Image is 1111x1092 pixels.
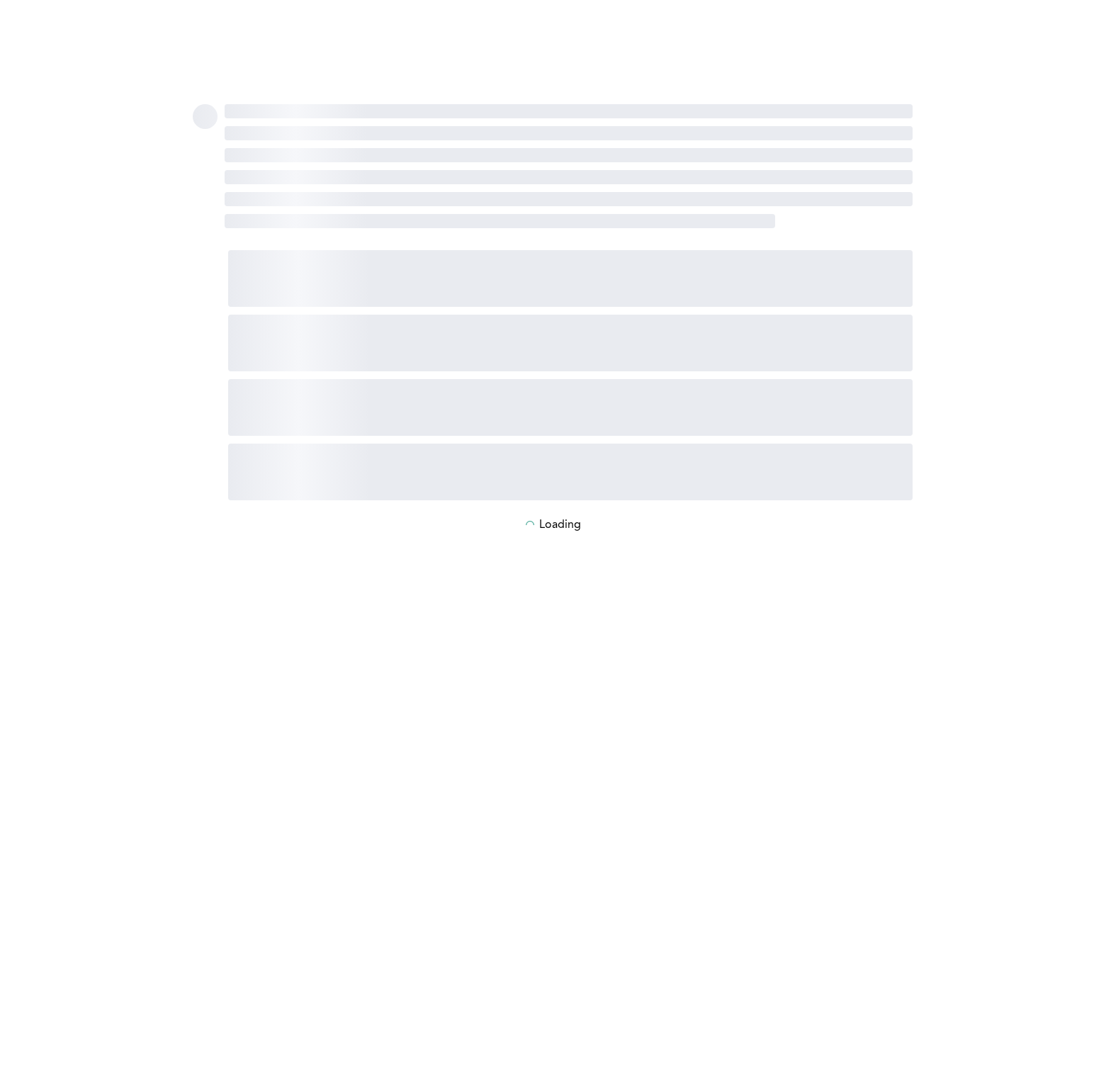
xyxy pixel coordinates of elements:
span: ‌ [225,104,913,118]
span: ‌ [228,379,913,436]
span: ‌ [225,126,913,140]
span: ‌ [193,104,218,129]
span: ‌ [228,315,913,371]
span: ‌ [225,170,913,184]
span: ‌ [225,192,913,206]
span: ‌ [228,444,913,500]
span: ‌ [225,214,775,228]
span: ‌ [225,148,913,162]
p: Loading [539,519,581,531]
span: ‌ [228,250,913,307]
